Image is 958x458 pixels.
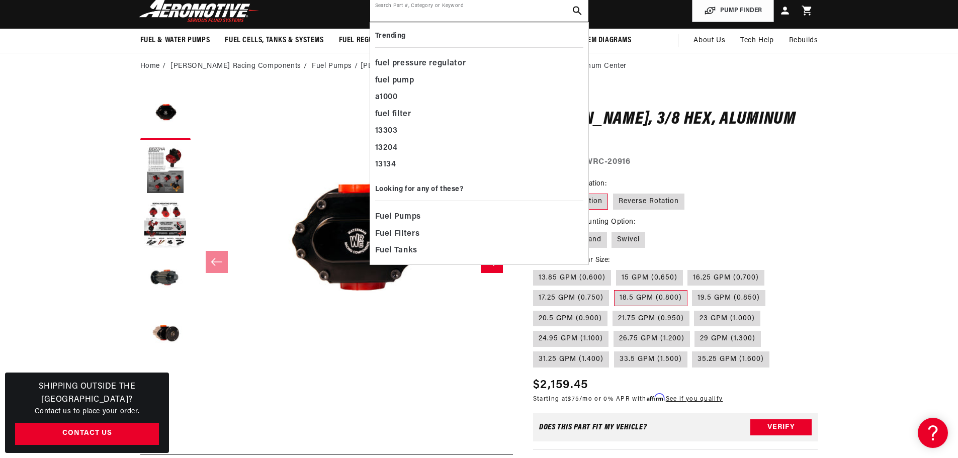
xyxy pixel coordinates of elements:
li: [PERSON_NAME] Gear Pumps [361,61,473,72]
button: Verify [750,419,812,435]
summary: Rebuilds [781,29,826,53]
label: 15 GPM (0.650) [616,270,683,286]
label: 19.5 GPM (0.850) [692,290,765,306]
label: 26.75 GPM (1.200) [614,331,690,347]
span: System Diagrams [572,35,632,46]
span: $2,159.45 [533,376,588,394]
span: $75 [568,396,579,402]
summary: Fuel Regulators [331,29,405,52]
h1: [PERSON_NAME], 3/8 Hex, Aluminum Center [533,112,818,143]
summary: Tech Help [733,29,781,53]
a: See if you qualify - Learn more about Affirm Financing (opens in modal) [666,396,723,402]
label: 31.25 GPM (1.400) [533,351,609,368]
strong: WRC-20916 [585,158,630,166]
label: Reverse Rotation [613,194,684,210]
button: Load image 2 in gallery view [140,145,191,195]
label: 17.25 GPM (0.750) [533,290,609,306]
summary: System Diagrams [565,29,639,52]
label: 33.5 GPM (1.500) [614,351,687,368]
media-gallery: Gallery Viewer [140,89,513,434]
p: Contact us to place your order. [15,406,159,417]
button: Load image 5 in gallery view [140,311,191,361]
span: Fuel Pumps [375,210,421,224]
span: Fuel Regulators [339,35,398,46]
span: Rebuilds [789,35,818,46]
span: Affirm [647,394,664,401]
b: Looking for any of these? [375,186,464,193]
label: Swivel [612,232,645,248]
div: Part Number: [533,156,818,169]
button: Load image 4 in gallery view [140,255,191,306]
div: 13303 [375,123,583,140]
div: 13204 [375,140,583,157]
summary: Fuel Cells, Tanks & Systems [217,29,331,52]
span: Fuel Cells, Tanks & Systems [225,35,323,46]
label: 16.25 GPM (0.700) [687,270,764,286]
label: 29 GPM (1.300) [694,331,761,347]
div: fuel filter [375,106,583,123]
a: [PERSON_NAME] Racing Components [170,61,301,72]
p: Starting at /mo or 0% APR with . [533,394,723,404]
span: Fuel & Water Pumps [140,35,210,46]
div: fuel pump [375,72,583,89]
label: 13.85 GPM (0.600) [533,270,611,286]
button: Load image 3 in gallery view [140,200,191,250]
a: Home [140,61,160,72]
a: About Us [686,29,733,53]
label: 24.95 GPM (1.100) [533,331,608,347]
div: 13134 [375,156,583,173]
label: 35.25 GPM (1.600) [692,351,769,368]
label: 18.5 GPM (0.800) [614,290,687,306]
button: Slide left [206,251,228,273]
span: Tech Help [740,35,773,46]
div: fuel pressure regulator [375,55,583,72]
b: Trending [375,32,406,40]
label: 21.75 GPM (0.950) [613,311,689,327]
h3: Shipping Outside the [GEOGRAPHIC_DATA]? [15,381,159,406]
label: 23 GPM (1.000) [694,311,760,327]
span: Fuel Tanks [375,244,417,258]
a: Contact Us [15,423,159,445]
span: Fuel Filters [375,227,420,241]
nav: breadcrumbs [140,61,818,72]
span: About Us [693,37,725,44]
div: Does This part fit My vehicle? [539,423,647,431]
button: Load image 1 in gallery view [140,89,191,140]
a: Fuel Pumps [312,61,352,72]
summary: Fuel & Water Pumps [133,29,218,52]
div: a1000 [375,89,583,106]
label: 20.5 GPM (0.900) [533,311,607,327]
